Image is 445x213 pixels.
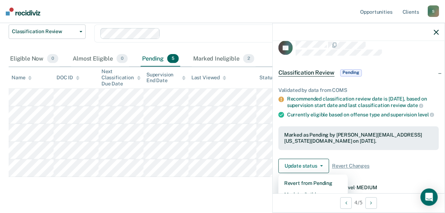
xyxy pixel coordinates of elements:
div: Recommended classification review date is [DATE], based on supervision start date and last classi... [287,96,439,108]
div: Last Viewed [191,75,226,81]
div: Classification ReviewPending [273,61,445,84]
div: Validated by data from COMS [278,87,439,93]
span: Pending [340,69,362,76]
div: Status [259,75,275,81]
button: Next Opportunity [365,197,377,209]
span: 2 [243,54,254,63]
div: Almost Eligible [71,51,129,67]
button: Mark Ineligible [278,189,348,201]
span: • [355,185,357,191]
div: Eligible Now [9,51,60,67]
button: Previous Opportunity [340,197,352,209]
div: 4 / 5 [273,193,445,212]
span: Classification Review [278,69,335,76]
div: Supervision End Date [146,72,186,84]
span: 5 [167,54,179,63]
div: Marked as Pending by [PERSON_NAME][EMAIL_ADDRESS][US_STATE][DOMAIN_NAME] on [DATE]. [284,132,433,145]
div: Pending [141,51,180,67]
span: level [418,112,434,117]
div: Open Intercom Messenger [421,188,438,206]
span: 0 [47,54,58,63]
button: Revert from Pending [278,178,348,189]
span: Revert Changes [332,163,369,169]
dt: Recommended Supervision Level MEDIUM [278,185,439,191]
img: Recidiviz [6,8,40,15]
div: Next Classification Due Date [101,68,141,86]
button: Update status [278,159,329,173]
div: Name [12,75,32,81]
div: DOC ID [56,75,80,81]
div: Marked Ineligible [192,51,256,67]
div: S [428,5,439,17]
span: Classification Review [12,28,77,35]
div: Currently eligible based on offense type and supervision [287,111,439,118]
span: 0 [117,54,128,63]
